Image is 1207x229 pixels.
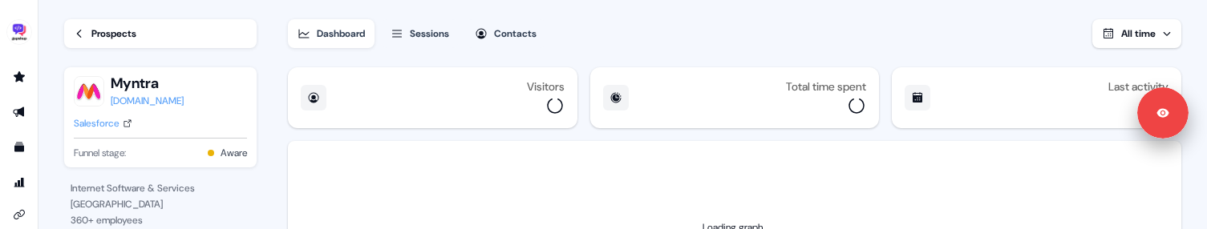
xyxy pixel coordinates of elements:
a: Go to prospects [6,64,32,90]
a: Prospects [64,19,257,48]
a: Salesforce [74,115,132,131]
div: Total time spent [786,80,866,93]
div: 360 + employees [71,212,250,228]
button: All time [1092,19,1181,48]
div: Contacts [494,26,537,42]
div: Prospects [91,26,136,42]
button: Myntra [111,74,184,93]
a: Go to outbound experience [6,99,32,125]
button: Contacts [465,19,546,48]
div: Visitors [527,80,565,93]
div: Last activity [1108,80,1169,93]
button: Aware [221,145,247,161]
button: Dashboard [288,19,375,48]
div: Dashboard [317,26,365,42]
a: Go to attribution [6,170,32,195]
div: Sessions [410,26,449,42]
a: [DOMAIN_NAME] [111,93,184,109]
a: Go to integrations [6,202,32,227]
span: Funnel stage: [74,145,126,161]
div: [GEOGRAPHIC_DATA] [71,196,250,212]
a: Go to templates [6,135,32,160]
button: Sessions [381,19,459,48]
span: All time [1121,27,1156,40]
div: Internet Software & Services [71,180,250,196]
div: Salesforce [74,115,119,131]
